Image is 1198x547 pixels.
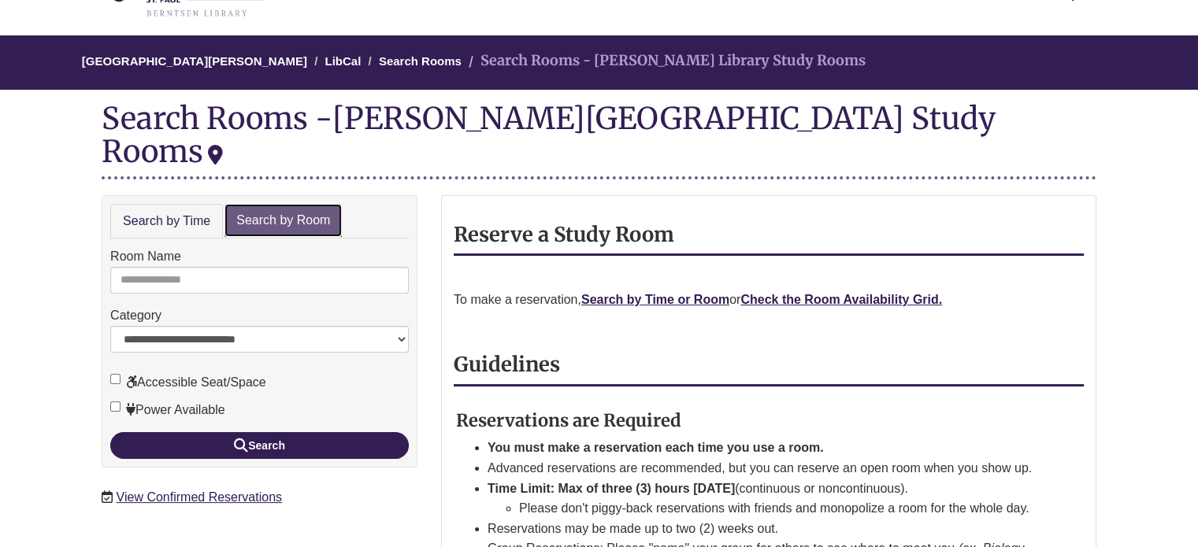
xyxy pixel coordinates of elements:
[465,50,866,72] li: Search Rooms - [PERSON_NAME] Library Study Rooms
[110,204,223,239] a: Search by Time
[102,35,1096,90] nav: Breadcrumb
[454,222,674,247] strong: Reserve a Study Room
[519,498,1046,519] li: Please don't piggy-back reservations with friends and monopolize a room for the whole day.
[456,409,681,431] strong: Reservations are Required
[110,432,409,459] button: Search
[110,246,181,267] label: Room Name
[102,102,1096,179] div: Search Rooms -
[581,293,729,306] a: Search by Time or Room
[454,290,1084,310] p: To make a reservation, or
[110,400,225,420] label: Power Available
[488,479,1046,519] li: (continuous or noncontinuous).
[117,490,282,504] a: View Confirmed Reservations
[740,293,942,306] a: Check the Room Availability Grid.
[325,54,361,68] a: LibCal
[110,372,266,393] label: Accessible Seat/Space
[82,54,307,68] a: [GEOGRAPHIC_DATA][PERSON_NAME]
[102,99,996,170] div: [PERSON_NAME][GEOGRAPHIC_DATA] Study Rooms
[488,482,735,495] strong: Time Limit: Max of three (3) hours [DATE]
[488,458,1046,479] li: Advanced reservations are recommended, but you can reserve an open room when you show up.
[379,54,462,68] a: Search Rooms
[110,305,161,326] label: Category
[488,441,824,454] strong: You must make a reservation each time you use a room.
[488,519,1046,539] li: Reservations may be made up to two (2) weeks out.
[454,352,560,377] strong: Guidelines
[110,401,121,412] input: Power Available
[224,204,342,238] a: Search by Room
[110,374,121,384] input: Accessible Seat/Space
